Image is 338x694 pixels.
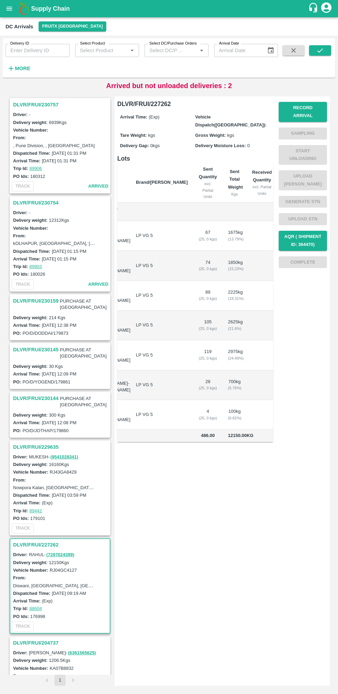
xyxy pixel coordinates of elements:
[199,415,217,421] div: ( 25, 0 kgs)
[40,675,80,686] nav: pagination navigation
[228,433,254,438] span: 12150.00 Kg
[59,297,109,312] p: PURCHASE AT [GEOGRAPHIC_DATA]
[52,151,86,156] label: [DATE] 01:31 PM
[193,311,222,340] td: 105
[13,166,28,171] label: Trip Id:
[222,311,247,340] td: 2625 kg
[193,251,222,281] td: 74
[49,218,69,223] label: 12312 Kgs
[13,560,48,565] label: Delivery weight:
[222,400,247,430] td: 100 kg
[13,493,50,498] label: Dispatched Time:
[13,462,48,467] label: Delivery weight:
[120,114,147,120] label: Arrival Time:
[13,540,109,549] h3: DLVR/FRUI/227262
[29,454,79,459] span: MUKESH -
[130,370,193,400] td: LP VG 5
[30,272,45,277] label: 180026
[13,210,28,215] label: Driver:
[42,256,76,262] label: [DATE] 01:15 PM
[13,158,40,163] label: Arrival Time:
[13,575,26,580] label: From:
[13,120,48,125] label: Delivery weight:
[42,323,76,328] label: [DATE] 12:38 PM
[31,5,70,12] b: Supply Chain
[120,143,149,148] label: Delivery Gap:
[193,221,222,251] td: 67
[15,66,30,71] strong: More
[222,340,247,370] td: 2975 kg
[13,583,178,588] label: Diswani, [GEOGRAPHIC_DATA], [GEOGRAPHIC_DATA] , [GEOGRAPHIC_DATA]
[13,296,59,305] h3: DLVR/FRUI/230159
[228,385,241,391] div: ( 5.76 %)
[13,345,59,354] h3: DLVR/FRUI/230145
[120,133,147,138] label: Tare Weight:
[199,432,217,440] span: 486.00
[6,63,32,74] button: More
[130,400,193,430] td: LP VG 5
[199,167,217,179] b: Sent Quantity
[308,2,320,15] div: customer-support
[193,400,222,430] td: 4
[13,315,48,320] label: Delivery weight:
[13,454,28,459] label: Driver:
[130,311,193,340] td: LP VG 5
[136,180,188,185] b: Brand/[PERSON_NAME]
[13,151,50,156] label: Dispatched Time:
[13,218,48,223] label: Delivery weight:
[279,102,327,122] button: Record Arrival
[54,675,66,686] button: page 1
[29,552,75,557] span: RAHUL -
[117,99,273,109] h6: DLVR/FRUI/227262
[13,428,21,433] label: PO:
[13,323,40,328] label: Arrival Time:
[13,226,48,231] label: Vehicle Number:
[13,412,48,418] label: Delivery weight:
[80,41,105,46] label: Select Product
[13,127,48,133] label: Vehicle Number:
[13,508,28,513] label: Trip Id:
[42,500,52,505] label: (Exp)
[13,198,109,207] h3: DLVR/FRUI/230754
[13,394,59,403] h3: DLVR/FRUI/230144
[264,44,277,57] button: Choose date
[6,22,33,31] div: DC Arrivals
[193,281,222,311] td: 89
[13,598,40,603] label: Arrival Time:
[13,135,26,140] label: From:
[195,143,246,148] label: Delivery Moisture Loss:
[13,249,50,254] label: Dispatched Time:
[13,516,29,521] label: PO Ids:
[49,364,63,369] label: 30 Kgs
[227,133,234,138] span: kgs
[279,231,327,251] button: AQR ( Shipment Id: 364470)
[193,340,222,370] td: 119
[13,443,109,451] h3: DLVR/FRUI/229635
[130,340,193,370] td: LP VG 5
[219,41,239,46] label: Arrival Date
[49,462,69,467] label: 16160 Kgs
[149,41,197,46] label: Select DC/Purchase Orders
[22,379,70,384] label: PO/D/YOGEND/179861
[29,606,42,611] a: 88604
[17,2,31,16] img: logo
[13,469,48,475] label: Vehicle Number:
[49,560,69,565] label: 12150 Kgs
[42,598,52,603] label: (Exp)
[13,500,40,505] label: Arrival Time:
[228,415,241,421] div: ( 0.82 %)
[10,41,29,46] label: Delivery ID
[228,169,243,190] b: Sent Total Weight
[13,606,28,611] label: Trip Id:
[147,46,186,55] input: Select DC/Purchase Orders
[228,191,241,197] div: Kgs
[30,174,45,179] label: 180312
[13,100,109,109] h3: DLVR/FRUI/230757
[6,44,70,57] input: Enter Delivery ID
[106,80,232,91] p: Arrived but not unloaded deliveries : 2
[59,394,109,410] p: PURCHASE AT [GEOGRAPHIC_DATA]
[29,508,42,513] a: 89442
[199,355,217,361] div: ( 25, 0 kgs)
[29,112,30,117] span: -
[199,325,217,332] div: ( 25, 0 kgs)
